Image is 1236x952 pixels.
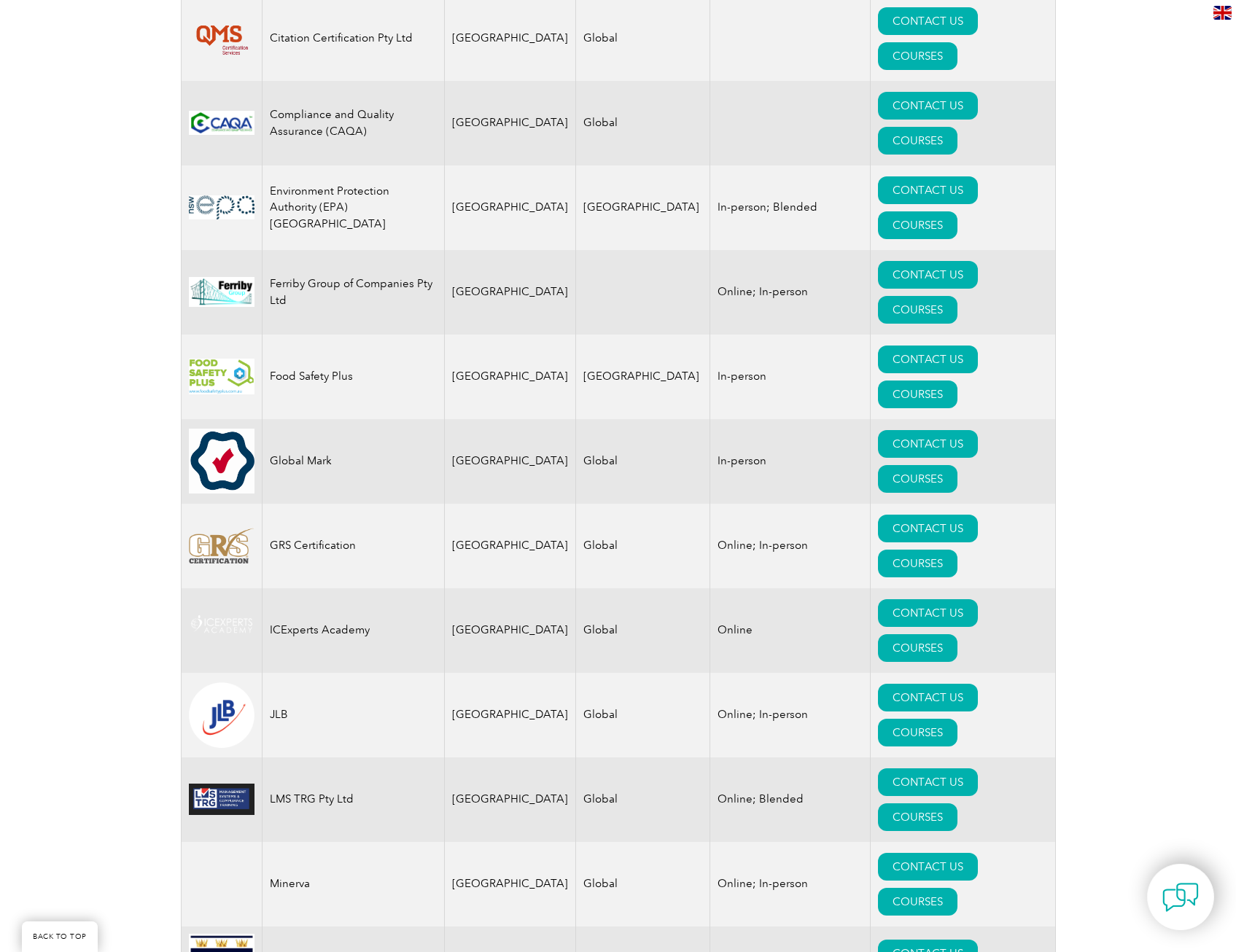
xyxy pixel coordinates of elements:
[710,335,870,419] td: In-person
[444,842,575,926] td: [GEOGRAPHIC_DATA]
[878,7,978,35] a: CONTACT US
[444,250,575,335] td: [GEOGRAPHIC_DATA]
[878,768,978,796] a: CONTACT US
[878,261,978,289] a: CONTACT US
[575,673,710,757] td: Global
[444,673,575,757] td: [GEOGRAPHIC_DATA]
[189,429,254,493] img: eb2924ac-d9bc-ea11-a814-000d3a79823d-logo.jpg
[189,359,254,394] img: e52924ac-d9bc-ea11-a814-000d3a79823d-logo.png
[1162,879,1199,916] img: contact-chat.png
[878,634,957,662] a: COURSES
[262,757,444,842] td: LMS TRG Pty Ltd
[710,250,870,335] td: Online; In-person
[444,81,575,165] td: [GEOGRAPHIC_DATA]
[710,504,870,588] td: Online; In-person
[189,612,254,648] img: 2bff5172-5738-eb11-a813-000d3a79722d-logo.png
[22,921,98,952] a: BACK TO TOP
[878,599,978,627] a: CONTACT US
[189,528,254,564] img: 7f517d0d-f5a0-ea11-a812-000d3ae11abd%20-logo.png
[189,195,254,219] img: 0b2a24ac-d9bc-ea11-a814-000d3a79823d-logo.jpg
[444,419,575,504] td: [GEOGRAPHIC_DATA]
[444,335,575,419] td: [GEOGRAPHIC_DATA]
[710,588,870,673] td: Online
[189,682,254,748] img: fd2924ac-d9bc-ea11-a814-000d3a79823d-logo.png
[575,419,710,504] td: Global
[1213,6,1232,20] img: en
[878,684,978,711] a: CONTACT US
[878,381,957,408] a: COURSES
[262,165,444,250] td: Environment Protection Authority (EPA) [GEOGRAPHIC_DATA]
[262,81,444,165] td: Compliance and Quality Assurance (CAQA)
[444,504,575,588] td: [GEOGRAPHIC_DATA]
[189,277,254,308] img: 52661cd0-8de2-ef11-be1f-002248955c5a-logo.jpg
[262,250,444,335] td: Ferriby Group of Companies Pty Ltd
[262,588,444,673] td: ICExperts Academy
[710,842,870,926] td: Online; In-person
[878,550,957,577] a: COURSES
[262,504,444,588] td: GRS Certification
[878,430,978,458] a: CONTACT US
[878,176,978,204] a: CONTACT US
[878,888,957,916] a: COURSES
[878,92,978,120] a: CONTACT US
[575,757,710,842] td: Global
[575,842,710,926] td: Global
[575,504,710,588] td: Global
[710,757,870,842] td: Online; Blended
[575,335,710,419] td: [GEOGRAPHIC_DATA]
[878,127,957,155] a: COURSES
[878,346,978,373] a: CONTACT US
[878,719,957,746] a: COURSES
[878,296,957,324] a: COURSES
[444,165,575,250] td: [GEOGRAPHIC_DATA]
[575,588,710,673] td: Global
[878,42,957,70] a: COURSES
[878,465,957,493] a: COURSES
[575,165,710,250] td: [GEOGRAPHIC_DATA]
[878,803,957,831] a: COURSES
[444,588,575,673] td: [GEOGRAPHIC_DATA]
[878,515,978,542] a: CONTACT US
[575,81,710,165] td: Global
[262,673,444,757] td: JLB
[710,673,870,757] td: Online; In-person
[444,757,575,842] td: [GEOGRAPHIC_DATA]
[262,335,444,419] td: Food Safety Plus
[189,14,254,63] img: 94b1e894-3e6f-eb11-a812-00224815377e-logo.png
[189,784,254,815] img: c485e4a1-833a-eb11-a813-0022481469da-logo.jpg
[878,853,978,881] a: CONTACT US
[262,419,444,504] td: Global Mark
[878,211,957,239] a: COURSES
[262,842,444,926] td: Minerva
[189,111,254,135] img: 8f79303c-692d-ec11-b6e6-0022481838a2-logo.jpg
[710,419,870,504] td: In-person
[710,165,870,250] td: In-person; Blended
